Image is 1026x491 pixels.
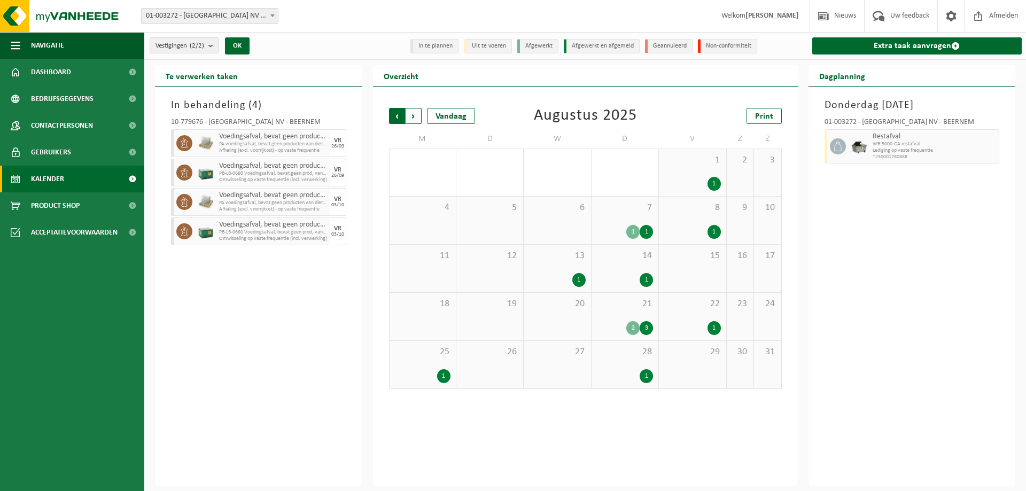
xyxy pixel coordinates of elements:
td: D [592,129,659,149]
span: Afhaling (excl. voorrijkost) - op vaste frequentie [219,147,328,154]
span: Product Shop [31,192,80,219]
h2: Te verwerken taken [155,65,248,86]
span: PA voedingsafval, bevat geen producten van dierlijke oorspr, [219,141,328,147]
div: 01-003272 - [GEOGRAPHIC_DATA] NV - BEERNEM [825,119,1000,129]
li: Afgewerkt [517,39,558,53]
span: Omwisseling op vaste frequentie (incl. verwerking) [219,177,328,183]
span: 15 [664,250,720,262]
div: Augustus 2025 [534,108,637,124]
span: PA voedingsafval, bevat geen producten van dierlijke oorspr, [219,200,328,206]
span: 4 [395,202,450,214]
strong: [PERSON_NAME] [745,12,799,20]
img: LP-PA-00000-WDN-11 [198,135,214,151]
span: 11 [395,250,450,262]
h3: Donderdag [DATE] [825,97,1000,113]
span: 20 [529,298,585,310]
span: 25 [395,346,450,358]
span: Restafval [873,133,997,141]
div: 1 [640,225,653,239]
img: LP-PA-00000-WDN-11 [198,194,214,210]
span: PB-LB-0680 Voedingsafval, bevat geen prod, van dierl oorspr [219,170,328,177]
span: Vorige [389,108,405,124]
div: VR [334,225,341,232]
span: Voedingsafval, bevat geen producten van dierlijke oorsprong, gemengde verpakking (exclusief glas) [219,133,328,141]
span: 21 [597,298,653,310]
div: 03/10 [331,202,344,208]
div: 1 [708,321,721,335]
div: VR [334,167,341,173]
span: 27 [529,346,585,358]
span: 24 [759,298,775,310]
a: Print [747,108,782,124]
span: 31 [759,346,775,358]
div: 26/09 [331,173,344,178]
td: D [456,129,524,149]
span: 17 [759,250,775,262]
span: 7 [597,202,653,214]
div: 3 [640,321,653,335]
span: Print [755,112,773,121]
span: Bedrijfsgegevens [31,85,94,112]
span: WB-5000-GA restafval [873,141,997,147]
span: 28 [597,346,653,358]
span: 6 [529,202,585,214]
td: Z [727,129,754,149]
li: Non-conformiteit [698,39,757,53]
span: Dashboard [31,59,71,85]
td: V [659,129,726,149]
span: 19 [462,298,518,310]
span: 18 [395,298,450,310]
span: 26 [462,346,518,358]
span: 8 [664,202,720,214]
div: 26/09 [331,144,344,149]
td: M [389,129,456,149]
li: Geannuleerd [645,39,693,53]
span: 10 [759,202,775,214]
div: 1 [640,369,653,383]
span: 2 [732,154,748,166]
span: 1 [664,154,720,166]
span: Voedingsafval, bevat geen producten van dierlijke oorsprong, gemengde verpakking (exclusief glas) [219,162,328,170]
span: 01-003272 - BELGOSUC NV - BEERNEM [142,9,278,24]
span: 9 [732,202,748,214]
div: VR [334,137,341,144]
div: Vandaag [427,108,475,124]
span: Omwisseling op vaste frequentie (incl. verwerking) [219,236,328,242]
span: 29 [664,346,720,358]
span: PB-LB-0680 Voedingsafval, bevat geen prod, van dierl oorspr [219,229,328,236]
span: 23 [732,298,748,310]
span: 3 [759,154,775,166]
img: PB-LB-0680-HPE-GN-01 [198,223,214,239]
span: 13 [529,250,585,262]
button: Vestigingen(2/2) [150,37,219,53]
div: 10-779676 - [GEOGRAPHIC_DATA] NV - BEERNEM [171,119,346,129]
div: 1 [640,273,653,287]
span: Lediging op vaste frequentie [873,147,997,154]
div: 1 [708,225,721,239]
span: 16 [732,250,748,262]
h2: Overzicht [373,65,429,86]
div: 1 [626,225,640,239]
span: 14 [597,250,653,262]
span: T250001780888 [873,154,997,160]
span: Vestigingen [156,38,204,54]
span: Contactpersonen [31,112,93,139]
span: Voedingsafval, bevat geen producten van dierlijke oorsprong, gemengde verpakking (exclusief glas) [219,221,328,229]
li: Afgewerkt en afgemeld [564,39,640,53]
span: 5 [462,202,518,214]
a: Extra taak aanvragen [812,37,1022,54]
span: 01-003272 - BELGOSUC NV - BEERNEM [141,8,278,24]
span: Gebruikers [31,139,71,166]
span: 30 [732,346,748,358]
li: Uit te voeren [464,39,512,53]
div: 2 [626,321,640,335]
div: 1 [572,273,586,287]
span: Acceptatievoorwaarden [31,219,118,246]
span: 22 [664,298,720,310]
h2: Dagplanning [809,65,876,86]
td: W [524,129,591,149]
button: OK [225,37,250,54]
h3: In behandeling ( ) [171,97,346,113]
div: 1 [437,369,450,383]
span: Voedingsafval, bevat geen producten van dierlijke oorsprong, gemengde verpakking (exclusief glas) [219,191,328,200]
